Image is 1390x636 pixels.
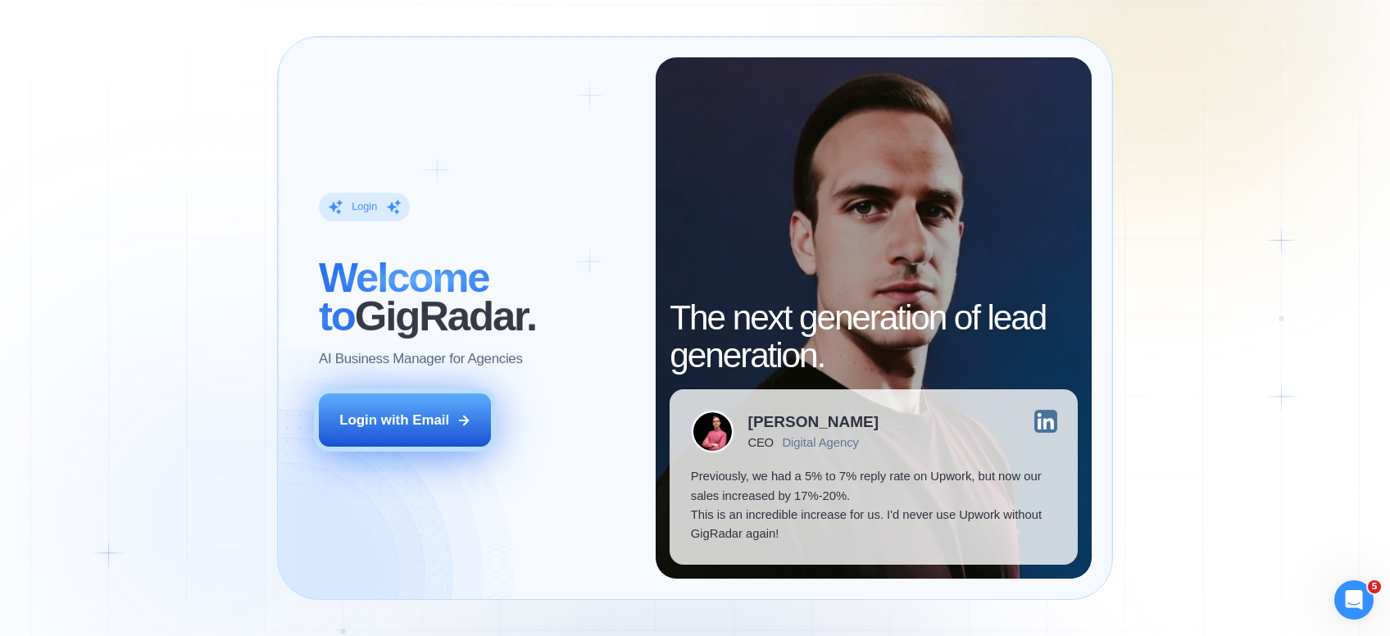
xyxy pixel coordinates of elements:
[691,467,1057,543] p: Previously, we had a 5% to 7% reply rate on Upwork, but now our sales increased by 17%-20%. This ...
[1368,580,1381,593] span: 5
[782,436,859,450] div: Digital Agency
[1334,580,1374,620] iframe: Intercom live chat
[352,200,378,214] div: Login
[319,254,489,339] span: Welcome to
[748,436,774,450] div: CEO
[319,393,491,447] button: Login with Email
[339,411,449,429] div: Login with Email
[748,414,879,429] div: [PERSON_NAME]
[670,299,1078,375] h2: The next generation of lead generation.
[319,259,634,335] h2: ‍ GigRadar.
[319,350,523,369] p: AI Business Manager for Agencies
